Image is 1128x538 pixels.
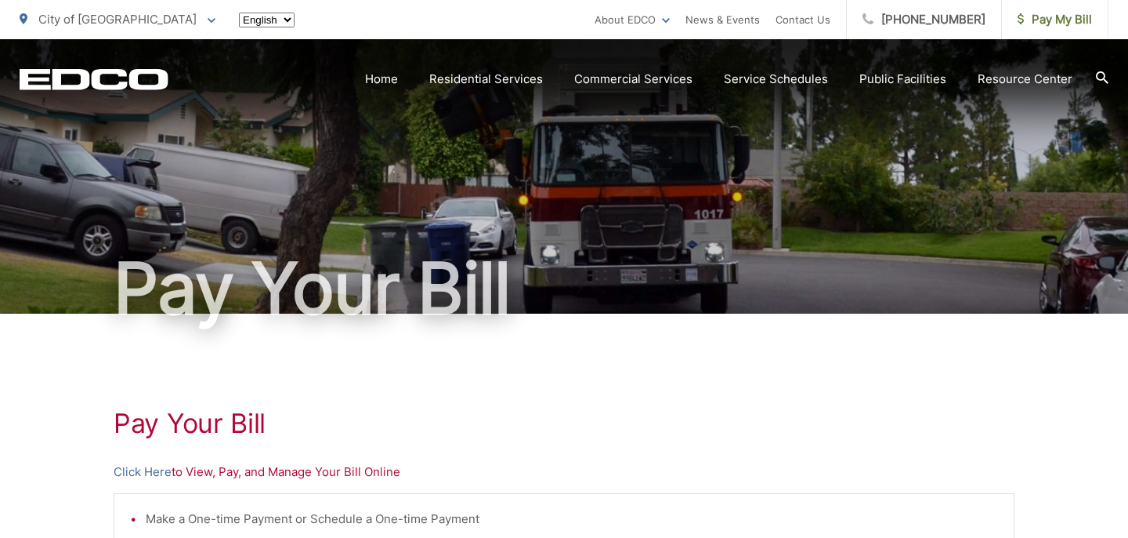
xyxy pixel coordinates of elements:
[146,510,998,529] li: Make a One-time Payment or Schedule a One-time Payment
[775,10,830,29] a: Contact Us
[978,70,1072,89] a: Resource Center
[239,13,295,27] select: Select a language
[114,463,172,482] a: Click Here
[114,463,1014,482] p: to View, Pay, and Manage Your Bill Online
[724,70,828,89] a: Service Schedules
[1018,10,1092,29] span: Pay My Bill
[365,70,398,89] a: Home
[859,70,946,89] a: Public Facilities
[20,249,1108,328] h1: Pay Your Bill
[595,10,670,29] a: About EDCO
[429,70,543,89] a: Residential Services
[20,68,168,90] a: EDCD logo. Return to the homepage.
[38,12,197,27] span: City of [GEOGRAPHIC_DATA]
[574,70,692,89] a: Commercial Services
[685,10,760,29] a: News & Events
[114,408,1014,439] h1: Pay Your Bill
